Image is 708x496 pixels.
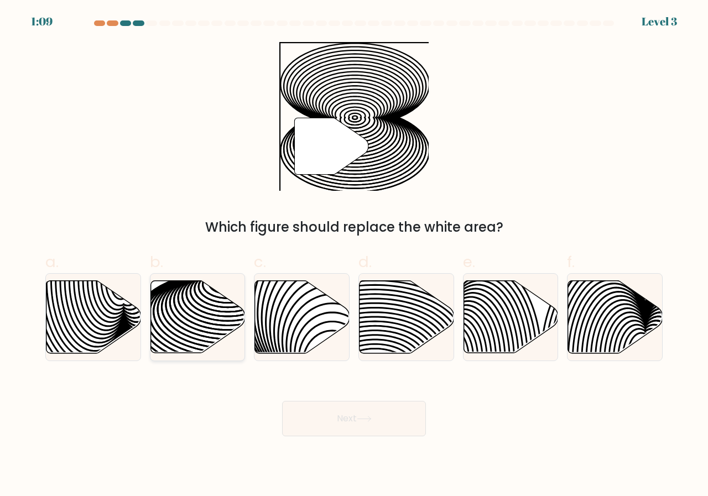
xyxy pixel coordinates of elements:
[295,118,369,174] g: "
[567,251,575,273] span: f.
[31,13,53,30] div: 1:09
[642,13,677,30] div: Level 3
[254,251,266,273] span: c.
[463,251,475,273] span: e.
[150,251,163,273] span: b.
[282,401,426,436] button: Next
[45,251,59,273] span: a.
[358,251,372,273] span: d.
[52,217,656,237] div: Which figure should replace the white area?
